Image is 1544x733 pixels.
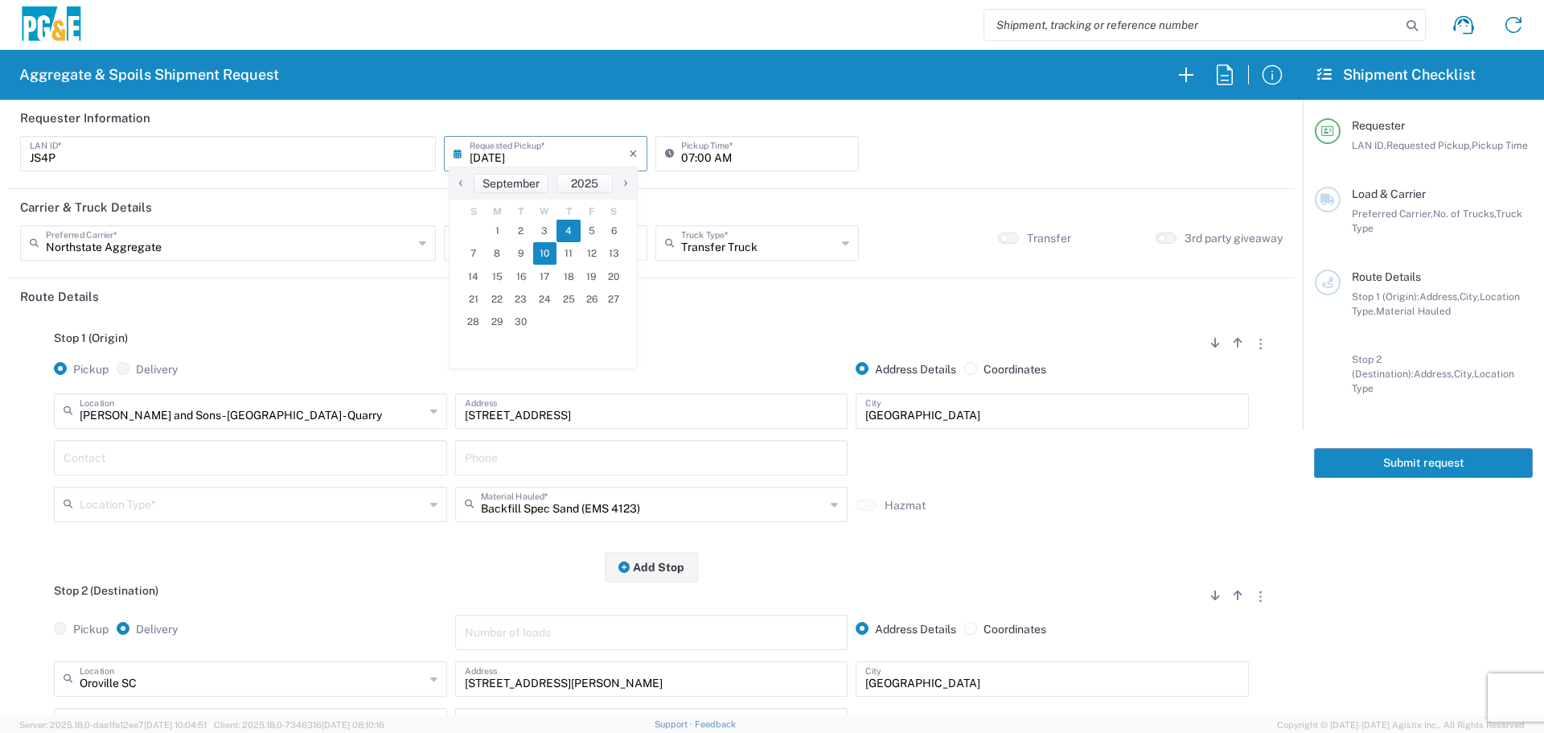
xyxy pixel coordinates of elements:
span: 29 [486,311,510,333]
span: 2 [509,220,533,242]
label: Address Details [856,622,956,636]
button: Submit request [1314,448,1533,478]
input: Shipment, tracking or reference number [984,10,1401,40]
img: pge [19,6,84,44]
span: No. of Trucks, [1433,208,1496,220]
span: Preferred Carrier, [1352,208,1433,220]
span: 25 [556,288,581,311]
span: Stop 1 (Origin) [54,331,128,344]
th: weekday [556,204,581,220]
span: Address, [1419,290,1460,303]
span: 1 [486,220,510,242]
bs-datepicker-navigation-view: ​ ​ ​ [450,174,637,193]
span: Requested Pickup, [1386,139,1472,151]
span: 8 [486,242,510,265]
span: 23 [509,288,533,311]
span: Requester [1352,119,1405,132]
button: September [474,174,548,193]
span: 28 [462,311,486,333]
span: Route Details [1352,270,1421,283]
span: Stop 2 (Destination): [1352,353,1414,380]
span: 15 [486,266,510,288]
span: 27 [602,288,625,311]
span: 19 [581,266,603,288]
span: › [614,173,638,192]
span: City, [1460,290,1480,303]
span: Stop 1 (Origin): [1352,290,1419,303]
span: Material Hauled [1376,305,1451,317]
span: 20 [602,266,625,288]
span: Address, [1414,368,1454,380]
th: weekday [602,204,625,220]
span: Copyright © [DATE]-[DATE] Agistix Inc., All Rights Reserved [1277,718,1525,732]
label: Hazmat [885,498,926,513]
span: 7 [462,242,486,265]
span: 26 [581,288,603,311]
span: 14 [462,266,486,288]
span: 9 [509,242,533,265]
h2: Route Details [20,289,99,305]
span: 10 [533,242,557,265]
th: weekday [533,204,557,220]
span: Load & Carrier [1352,187,1426,200]
label: Coordinates [964,362,1046,377]
span: 17 [533,266,557,288]
span: Server: 2025.18.0-daa1fe12ee7 [19,720,207,730]
th: weekday [509,204,533,220]
span: LAN ID, [1352,139,1386,151]
bs-datepicker-container: calendar [449,167,638,369]
span: 22 [486,288,510,311]
span: 11 [556,242,581,265]
label: Transfer [1027,231,1071,245]
button: 2025 [556,174,613,193]
label: Coordinates [964,622,1046,636]
a: Feedback [695,719,736,729]
h2: Aggregate & Spoils Shipment Request [19,65,279,84]
span: 30 [509,311,533,333]
span: 16 [509,266,533,288]
th: weekday [462,204,486,220]
button: Add Stop [605,552,698,582]
th: weekday [581,204,603,220]
label: 3rd party giveaway [1185,231,1283,245]
span: 5 [581,220,603,242]
a: Support [655,719,695,729]
span: 4 [556,220,581,242]
h2: Shipment Checklist [1317,65,1476,84]
span: Client: 2025.18.0-7346316 [214,720,384,730]
i: × [629,141,638,167]
span: Pickup Time [1472,139,1528,151]
span: September [482,177,540,190]
span: ‹ [449,173,473,192]
th: weekday [486,204,510,220]
span: 24 [533,288,557,311]
label: Address Details [856,362,956,377]
h2: Carrier & Truck Details [20,200,152,216]
span: 3 [533,220,557,242]
span: [DATE] 08:10:16 [322,720,384,730]
span: [DATE] 10:04:51 [144,720,207,730]
button: › [613,174,637,193]
span: 18 [556,266,581,288]
span: 6 [602,220,625,242]
span: City, [1454,368,1474,380]
span: Stop 2 (Destination) [54,584,158,597]
button: ‹ [450,174,474,193]
span: 12 [581,242,603,265]
h2: Requester Information [20,110,150,126]
span: 13 [602,242,625,265]
span: 21 [462,288,486,311]
span: 2025 [571,177,598,190]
